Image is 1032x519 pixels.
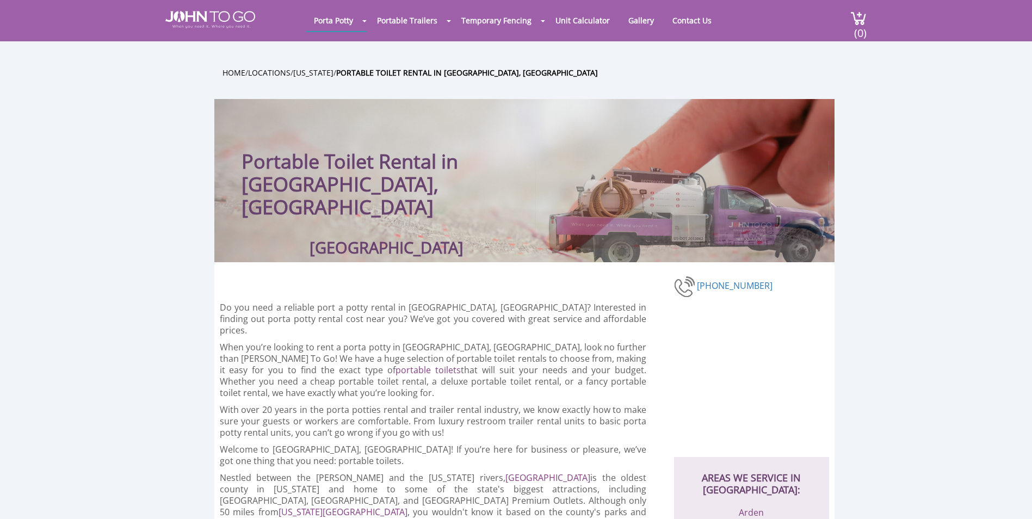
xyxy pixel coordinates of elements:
[220,444,647,467] p: Welcome to [GEOGRAPHIC_DATA], [GEOGRAPHIC_DATA]! If you’re here for business or pleasure, we’ve g...
[535,161,829,262] img: Truck
[223,66,843,79] ul: / / /
[505,472,590,484] a: [GEOGRAPHIC_DATA]
[854,17,867,40] span: (0)
[220,404,647,438] p: With over 20 years in the porta potties rental and trailer rental industry, we know exactly how t...
[620,10,662,31] a: Gallery
[242,121,592,219] h1: Portable Toilet Rental in [GEOGRAPHIC_DATA], [GEOGRAPHIC_DATA]
[396,364,461,376] a: portable toilets
[739,506,764,518] a: Arden
[306,10,361,31] a: Porta Potty
[850,11,867,26] img: cart a
[685,457,818,496] h2: AREAS WE SERVICE IN [GEOGRAPHIC_DATA]:
[988,475,1032,519] button: Live Chat
[369,10,446,31] a: Portable Trailers
[279,506,407,518] a: [US_STATE][GEOGRAPHIC_DATA]
[165,11,255,28] img: JOHN to go
[220,342,647,399] p: When you’re looking to rent a porta potty in [GEOGRAPHIC_DATA], [GEOGRAPHIC_DATA], look no furthe...
[697,280,773,292] a: [PHONE_NUMBER]
[223,67,245,78] a: Home
[336,67,598,78] a: Portable Toilet Rental in [GEOGRAPHIC_DATA], [GEOGRAPHIC_DATA]
[674,275,697,299] img: phone-number
[453,10,540,31] a: Temporary Fencing
[248,67,291,78] a: Locations
[220,302,647,336] p: Do you need a reliable port a potty rental in [GEOGRAPHIC_DATA], [GEOGRAPHIC_DATA]? Interested in...
[664,10,720,31] a: Contact Us
[293,67,333,78] a: [US_STATE]
[547,10,618,31] a: Unit Calculator
[310,246,464,249] h3: [GEOGRAPHIC_DATA]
